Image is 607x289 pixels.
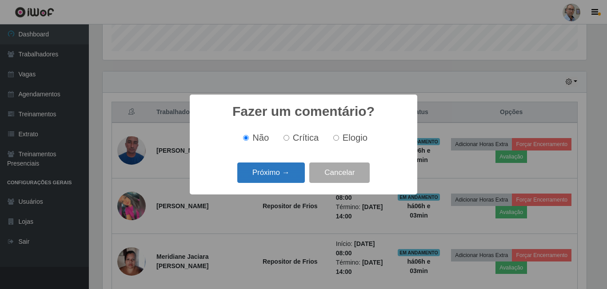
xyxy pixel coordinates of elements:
span: Crítica [293,133,319,143]
input: Crítica [284,135,289,141]
input: Não [243,135,249,141]
input: Elogio [333,135,339,141]
button: Próximo → [237,162,305,183]
span: Não [252,133,269,143]
button: Cancelar [309,162,370,183]
span: Elogio [343,133,367,143]
h2: Fazer um comentário? [232,103,375,119]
